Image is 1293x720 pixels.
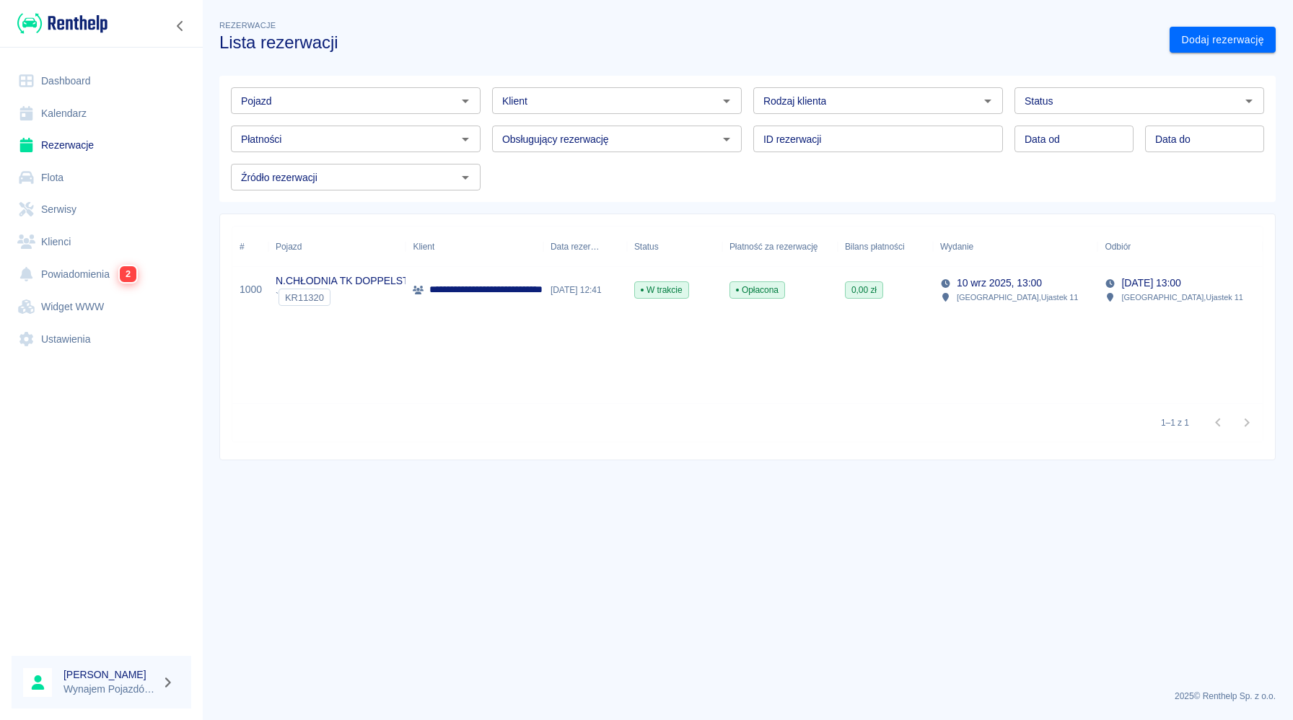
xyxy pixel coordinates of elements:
span: W trakcie [635,284,688,297]
button: Otwórz [455,167,475,188]
span: 0,00 zł [846,284,882,297]
h6: [PERSON_NAME] [63,667,156,682]
p: 2025 © Renthelp Sp. z o.o. [219,690,1276,703]
a: Widget WWW [12,291,191,323]
button: Otwórz [455,91,475,111]
p: 10 wrz 2025, 13:00 [957,276,1042,291]
input: DD.MM.YYYY [1014,126,1134,152]
a: 1000 [240,282,262,297]
p: [GEOGRAPHIC_DATA] , Ujastek 11 [957,291,1078,304]
span: Opłacona [730,284,784,297]
img: Renthelp logo [17,12,108,35]
div: Odbiór [1105,227,1131,267]
input: DD.MM.YYYY [1145,126,1264,152]
p: [DATE] 13:00 [1121,276,1180,291]
div: Płatność za rezerwację [722,227,838,267]
div: Klient [406,227,543,267]
p: 1–1 z 1 [1161,416,1189,429]
a: Ustawienia [12,323,191,356]
div: Wydanie [940,227,973,267]
div: Data rezerwacji [551,227,600,267]
div: ` [276,289,455,306]
button: Otwórz [716,91,737,111]
span: 2 [120,265,137,282]
span: KR11320 [279,292,330,303]
div: Status [634,227,659,267]
button: Otwórz [1239,91,1259,111]
a: Klienci [12,226,191,258]
a: Flota [12,162,191,194]
div: Bilans płatności [838,227,933,267]
div: Status [627,227,722,267]
div: [DATE] 12:41 [543,267,627,313]
button: Sort [600,237,620,257]
span: Rezerwacje [219,21,276,30]
button: Otwórz [978,91,998,111]
a: Serwisy [12,193,191,226]
div: # [232,227,268,267]
p: N.CHŁODNIA TK DOPPELSTOCK 2021 [276,273,455,289]
button: Otwórz [455,129,475,149]
div: Odbiór [1097,227,1263,267]
button: Zwiń nawigację [170,17,191,35]
a: Renthelp logo [12,12,108,35]
div: Płatność za rezerwację [729,227,818,267]
p: Wynajem Pojazdów [PERSON_NAME] [63,682,156,697]
p: [GEOGRAPHIC_DATA] , Ujastek 11 [1121,291,1242,304]
a: Dodaj rezerwację [1170,27,1276,53]
div: Bilans płatności [845,227,905,267]
button: Otwórz [716,129,737,149]
button: Sort [973,237,994,257]
div: Pojazd [268,227,406,267]
button: Sort [1131,237,1151,257]
h3: Lista rezerwacji [219,32,1158,53]
div: Wydanie [933,227,1098,267]
a: Kalendarz [12,97,191,130]
a: Powiadomienia2 [12,258,191,291]
div: # [240,227,245,267]
a: Rezerwacje [12,129,191,162]
a: Dashboard [12,65,191,97]
div: Pojazd [276,227,302,267]
div: Data rezerwacji [543,227,627,267]
div: Klient [413,227,434,267]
